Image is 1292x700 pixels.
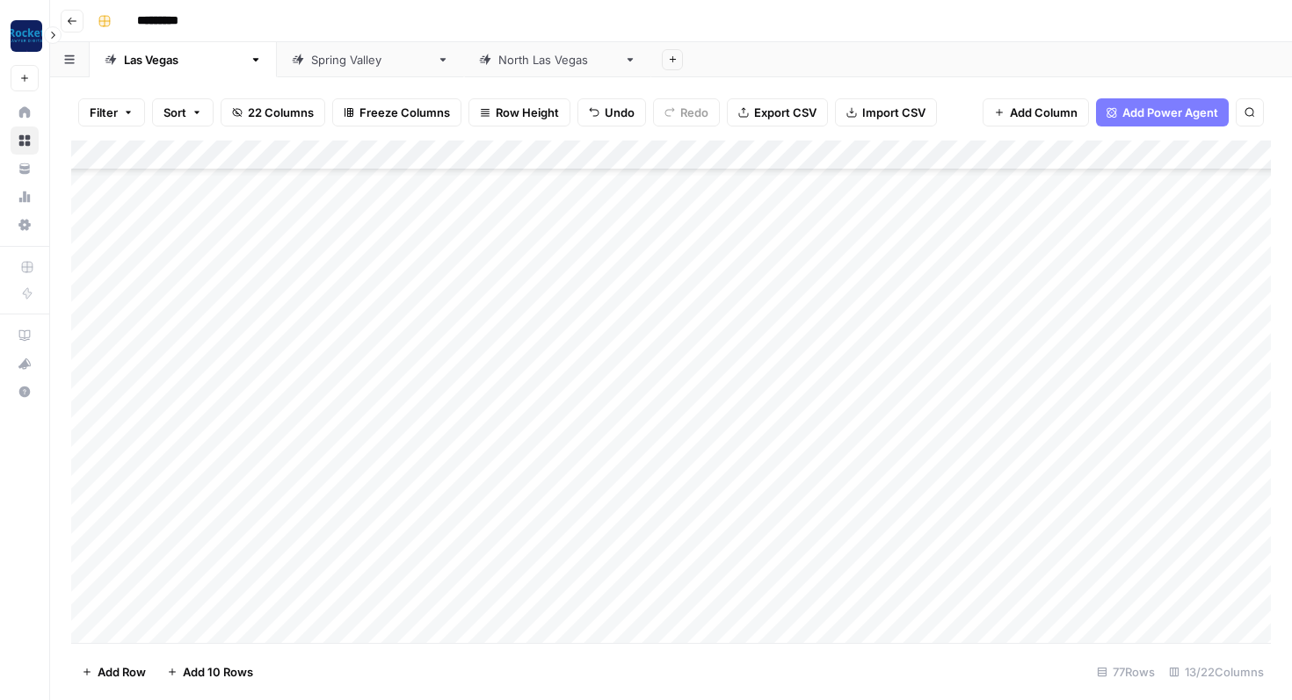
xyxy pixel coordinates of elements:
div: 77 Rows [1090,658,1162,686]
a: [GEOGRAPHIC_DATA] [277,42,464,77]
span: Export CSV [754,104,817,121]
button: Freeze Columns [332,98,461,126]
button: Add 10 Rows [156,658,264,686]
button: Undo [577,98,646,126]
span: Undo [605,104,635,121]
button: 22 Columns [221,98,325,126]
div: [GEOGRAPHIC_DATA] [498,51,617,69]
span: Filter [90,104,118,121]
span: Freeze Columns [359,104,450,121]
div: [GEOGRAPHIC_DATA] [124,51,243,69]
button: Help + Support [11,378,39,406]
span: Row Height [496,104,559,121]
button: What's new? [11,350,39,378]
span: Add Power Agent [1122,104,1218,121]
span: Redo [680,104,708,121]
button: Import CSV [835,98,937,126]
button: Export CSV [727,98,828,126]
a: Settings [11,211,39,239]
span: Import CSV [862,104,925,121]
img: Rocket Pilots Logo [11,20,42,52]
button: Add Row [71,658,156,686]
a: Browse [11,126,39,155]
a: Home [11,98,39,126]
div: What's new? [11,350,38,377]
button: Sort [152,98,214,126]
div: [GEOGRAPHIC_DATA] [311,51,430,69]
span: Add 10 Rows [183,663,253,681]
button: Add Power Agent [1096,98,1229,126]
a: [GEOGRAPHIC_DATA] [464,42,651,77]
div: 13/22 Columns [1162,658,1271,686]
button: Add Column [983,98,1089,126]
span: Sort [163,104,186,121]
a: Your Data [11,155,39,183]
span: 22 Columns [248,104,314,121]
span: Add Row [98,663,146,681]
button: Workspace: Rocket Pilots [11,14,39,58]
a: Usage [11,183,39,211]
a: AirOps Academy [11,321,39,350]
button: Filter [78,98,145,126]
span: Add Column [1010,104,1078,121]
button: Row Height [468,98,570,126]
button: Redo [653,98,720,126]
a: [GEOGRAPHIC_DATA] [90,42,277,77]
